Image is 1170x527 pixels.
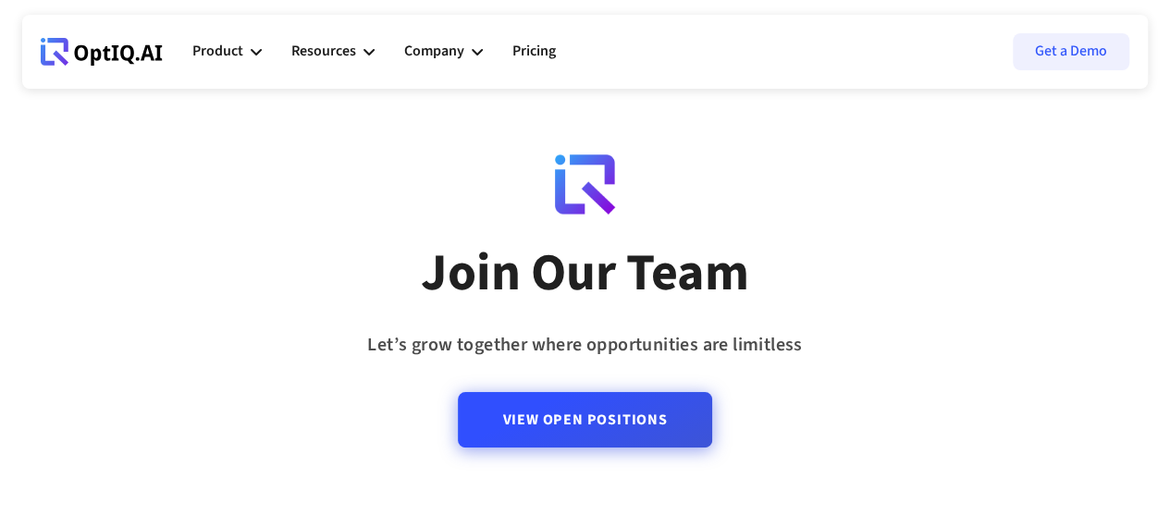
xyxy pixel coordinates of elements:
[458,392,711,447] a: View Open Positions
[291,39,356,64] div: Resources
[367,328,802,362] div: Let’s grow together where opportunities are limitless
[421,241,749,306] div: Join Our Team
[1013,33,1129,70] a: Get a Demo
[404,39,464,64] div: Company
[512,24,556,80] a: Pricing
[41,65,42,66] div: Webflow Homepage
[41,24,163,80] a: Webflow Homepage
[192,39,243,64] div: Product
